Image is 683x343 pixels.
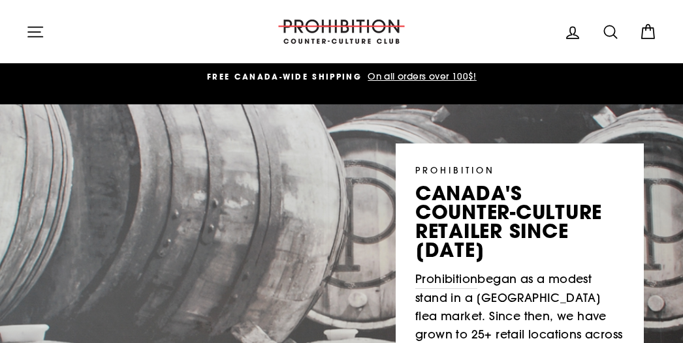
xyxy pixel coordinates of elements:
[415,270,477,289] a: Prohibition
[415,184,624,260] p: canada's counter-culture retailer since [DATE]
[364,70,477,82] span: On all orders over 100$!
[207,71,362,82] span: FREE CANADA-WIDE SHIPPING
[276,20,407,44] img: PROHIBITION COUNTER-CULTURE CLUB
[415,163,624,177] p: PROHIBITION
[29,70,654,84] a: FREE CANADA-WIDE SHIPPING On all orders over 100$!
